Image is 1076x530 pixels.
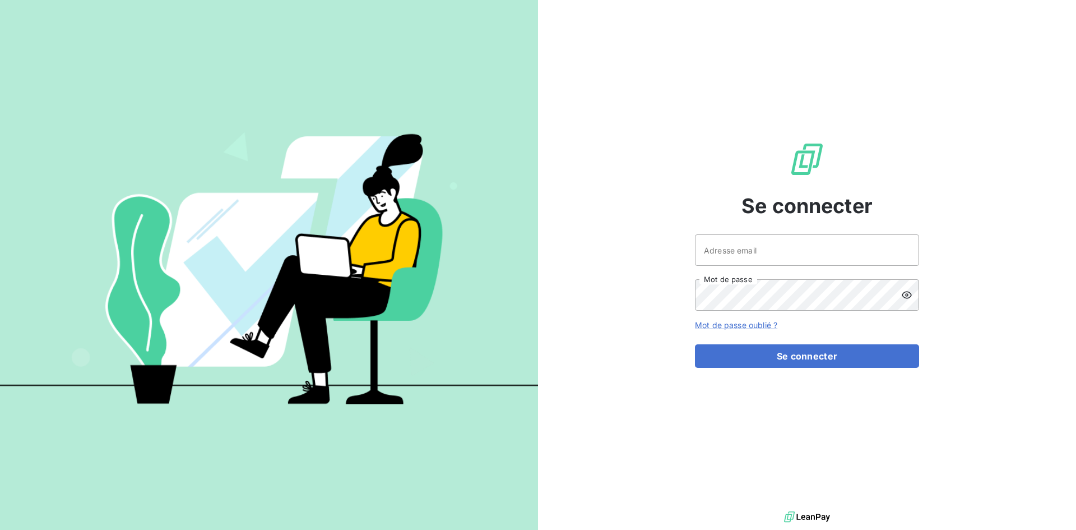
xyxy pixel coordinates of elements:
[789,141,825,177] img: Logo LeanPay
[695,320,777,330] a: Mot de passe oublié ?
[784,509,830,526] img: logo
[741,191,873,221] span: Se connecter
[695,234,919,266] input: placeholder
[695,344,919,368] button: Se connecter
